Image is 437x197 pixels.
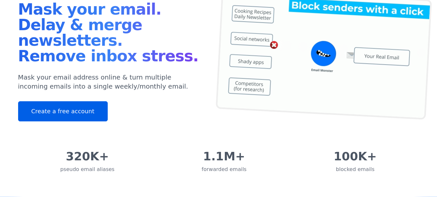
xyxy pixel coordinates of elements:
[202,166,246,173] div: forwarded emails
[60,150,115,163] div: 320K+
[18,101,108,121] a: Create a free account
[334,150,377,163] div: 100K+
[202,150,246,163] div: 1.1M+
[60,166,115,173] div: pseudo email aliases
[18,1,203,66] h1: Mask your email. Delay & merge newsletters. Remove inbox stress.
[18,73,203,91] p: Mask your email address online & turn multiple incoming emails into a single weekly/monthly email.
[334,166,377,173] div: blocked emails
